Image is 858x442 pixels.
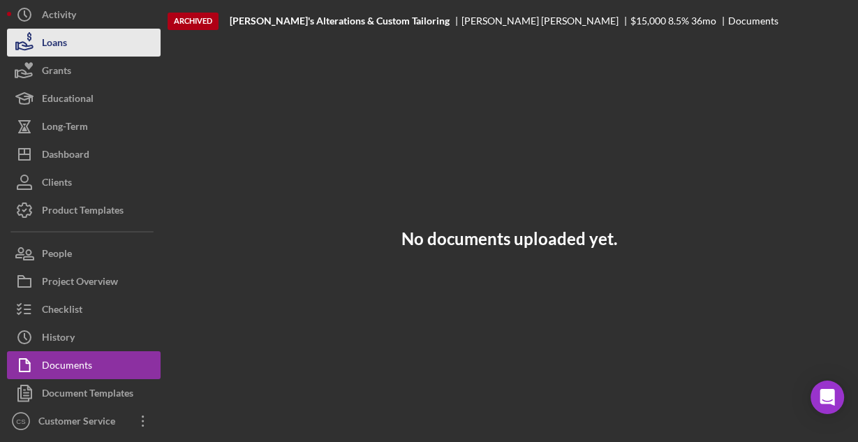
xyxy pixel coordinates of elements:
[7,84,161,112] button: Educational
[811,381,844,414] div: Open Intercom Messenger
[42,57,71,88] div: Grants
[7,351,161,379] button: Documents
[7,196,161,224] button: Product Templates
[7,323,161,351] button: History
[42,351,92,383] div: Documents
[7,112,161,140] button: Long-Term
[7,240,161,267] button: People
[668,15,689,27] div: 8.5 %
[7,29,161,57] button: Loans
[42,267,118,299] div: Project Overview
[42,1,76,32] div: Activity
[7,379,161,407] button: Document Templates
[401,229,617,249] h3: No documents uploaded yet.
[42,379,133,411] div: Document Templates
[42,168,72,200] div: Clients
[691,15,716,27] div: 36 mo
[168,13,219,30] div: Archived
[42,112,88,144] div: Long-Term
[728,15,778,27] div: Documents
[42,323,75,355] div: History
[42,140,89,172] div: Dashboard
[230,15,450,27] b: [PERSON_NAME]'s Alterations & Custom Tailoring
[7,168,161,196] button: Clients
[42,29,67,60] div: Loans
[16,418,25,425] text: CS
[7,140,161,168] button: Dashboard
[461,15,630,27] div: [PERSON_NAME] [PERSON_NAME]
[42,240,72,271] div: People
[42,84,94,116] div: Educational
[630,15,666,27] div: $15,000
[42,295,82,327] div: Checklist
[42,196,124,228] div: Product Templates
[7,1,161,29] button: Activity
[7,295,161,323] button: Checklist
[7,267,161,295] button: Project Overview
[7,407,161,435] button: CSCustomer Service
[7,57,161,84] button: Grants
[35,407,126,439] div: Customer Service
